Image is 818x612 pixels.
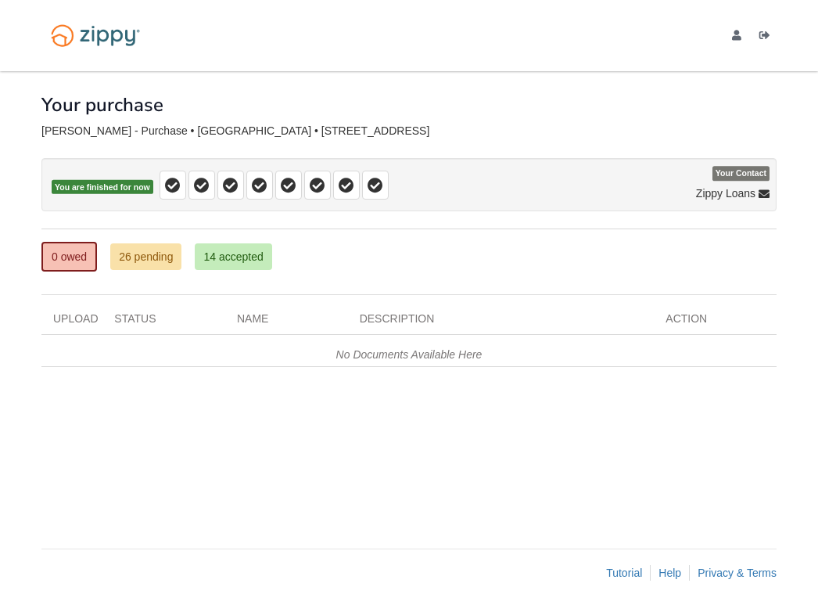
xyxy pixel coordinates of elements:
[692,49,789,67] div: Your account details
[52,180,153,195] span: You are finished for now
[41,95,163,115] h1: Your purchase
[696,185,755,201] span: Zippy Loans
[654,311,777,334] div: Action
[195,243,271,270] a: 14 accepted
[732,30,748,45] a: edit profile
[41,311,102,334] div: Upload
[606,567,642,579] a: Tutorial
[759,30,777,45] a: Log out
[348,311,655,334] div: Description
[41,124,777,138] div: [PERSON_NAME] - Purchase • [GEOGRAPHIC_DATA] • [STREET_ADDRESS]
[102,311,225,334] div: Status
[336,348,483,361] em: No Documents Available Here
[712,167,770,182] span: Your Contact
[110,243,181,270] a: 26 pending
[658,567,681,579] a: Help
[698,567,777,579] a: Privacy & Terms
[41,17,149,54] img: Logo
[41,242,97,272] a: 0 owed
[225,311,348,334] div: Name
